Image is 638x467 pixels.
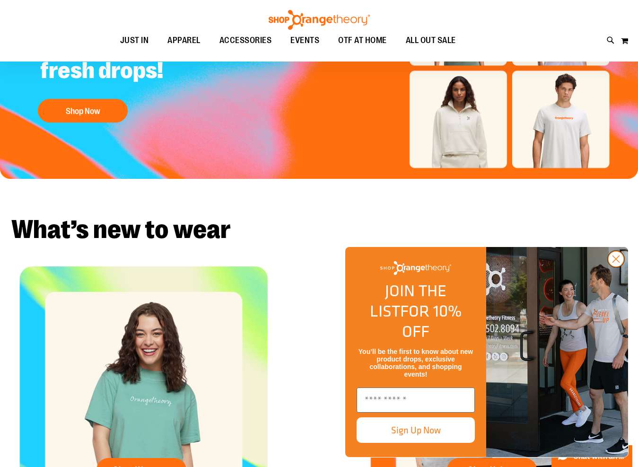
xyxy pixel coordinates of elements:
[38,99,128,123] button: Shop Now
[290,30,319,51] span: EVENTS
[219,30,272,51] span: ACCESSORIES
[607,250,625,268] button: Close dialog
[33,21,268,127] a: OTF // lululemon fresh drops! Shop Now
[335,237,638,467] div: FLYOUT Form
[358,348,473,378] span: You’ll be the first to know about new product drops, exclusive collaborations, and shopping events!
[380,261,451,275] img: Shop Orangetheory
[357,388,475,413] input: Enter email
[338,30,387,51] span: OTF AT HOME
[167,30,201,51] span: APPAREL
[370,279,446,323] span: JOIN THE LIST
[11,217,627,243] h2: What’s new to wear
[357,417,475,443] button: Sign Up Now
[267,10,371,30] img: Shop Orangetheory
[120,30,149,51] span: JUST IN
[486,247,628,457] img: Shop Orangtheory
[406,30,456,51] span: ALL OUT SALE
[400,299,462,343] span: FOR 10% OFF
